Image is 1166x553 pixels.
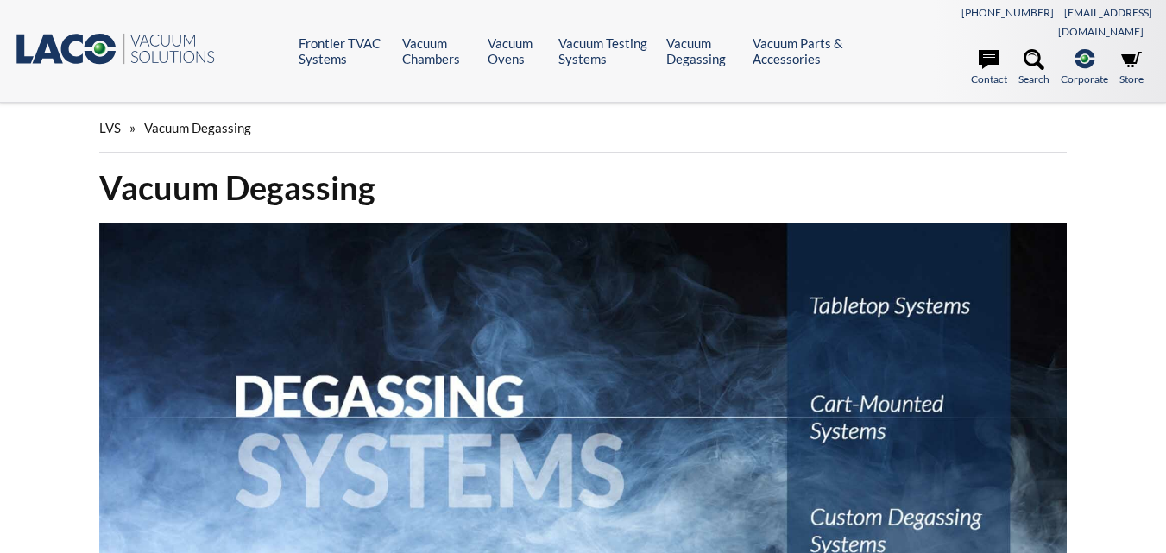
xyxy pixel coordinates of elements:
span: LVS [99,120,121,135]
a: Vacuum Degassing [666,35,740,66]
a: Vacuum Ovens [488,35,545,66]
a: Frontier TVAC Systems [299,35,389,66]
a: [EMAIL_ADDRESS][DOMAIN_NAME] [1058,6,1152,38]
a: Vacuum Chambers [402,35,474,66]
span: Vacuum Degassing [144,120,251,135]
h1: Vacuum Degassing [99,167,1067,209]
a: Vacuum Testing Systems [558,35,654,66]
a: [PHONE_NUMBER] [961,6,1054,19]
a: Contact [971,49,1007,87]
a: Store [1119,49,1144,87]
a: Search [1018,49,1049,87]
div: » [99,104,1067,153]
a: Vacuum Parts & Accessories [753,35,863,66]
span: Corporate [1061,71,1108,87]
